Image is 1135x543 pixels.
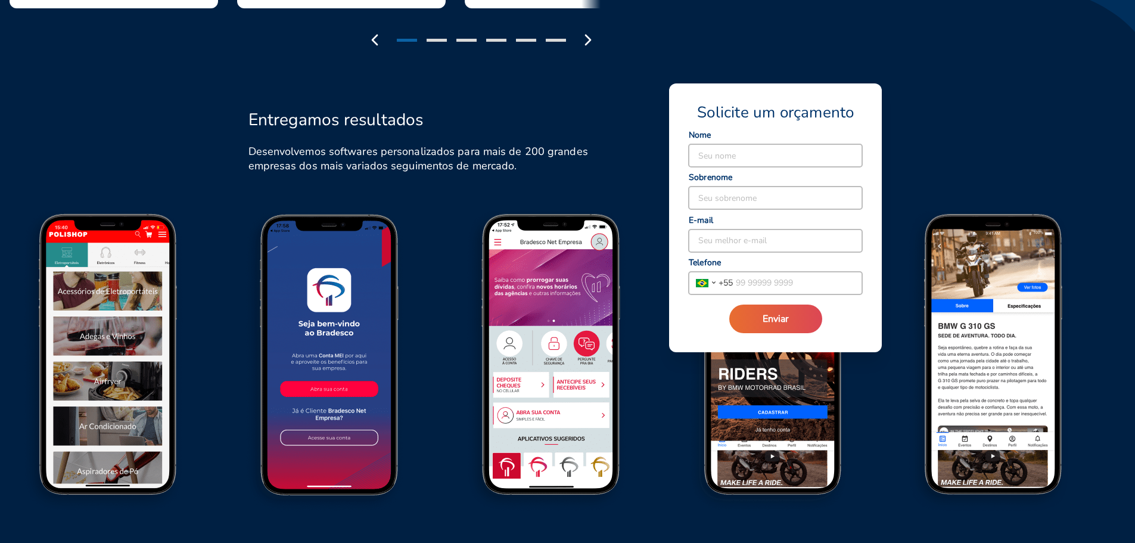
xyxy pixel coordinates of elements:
[729,305,822,333] button: Enviar
[248,110,424,130] h2: Entregamos resultados
[733,272,862,294] input: 99 99999 9999
[689,229,862,252] input: Seu melhor e-mail
[665,211,887,519] img: BMW Screen 1
[887,211,1108,519] img: BMW Screen 2
[697,103,854,123] span: Solicite um orçamento
[763,312,789,325] span: Enviar
[689,144,862,167] input: Seu nome
[443,211,665,519] img: Bradesco Screen 2
[222,211,443,519] img: Bradesco Screen 1
[689,187,862,209] input: Seu sobrenome
[719,277,733,289] span: + 55
[248,144,599,173] h6: Desenvolvemos softwares personalizados para mais de 200 grandes empresas dos mais variados seguim...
